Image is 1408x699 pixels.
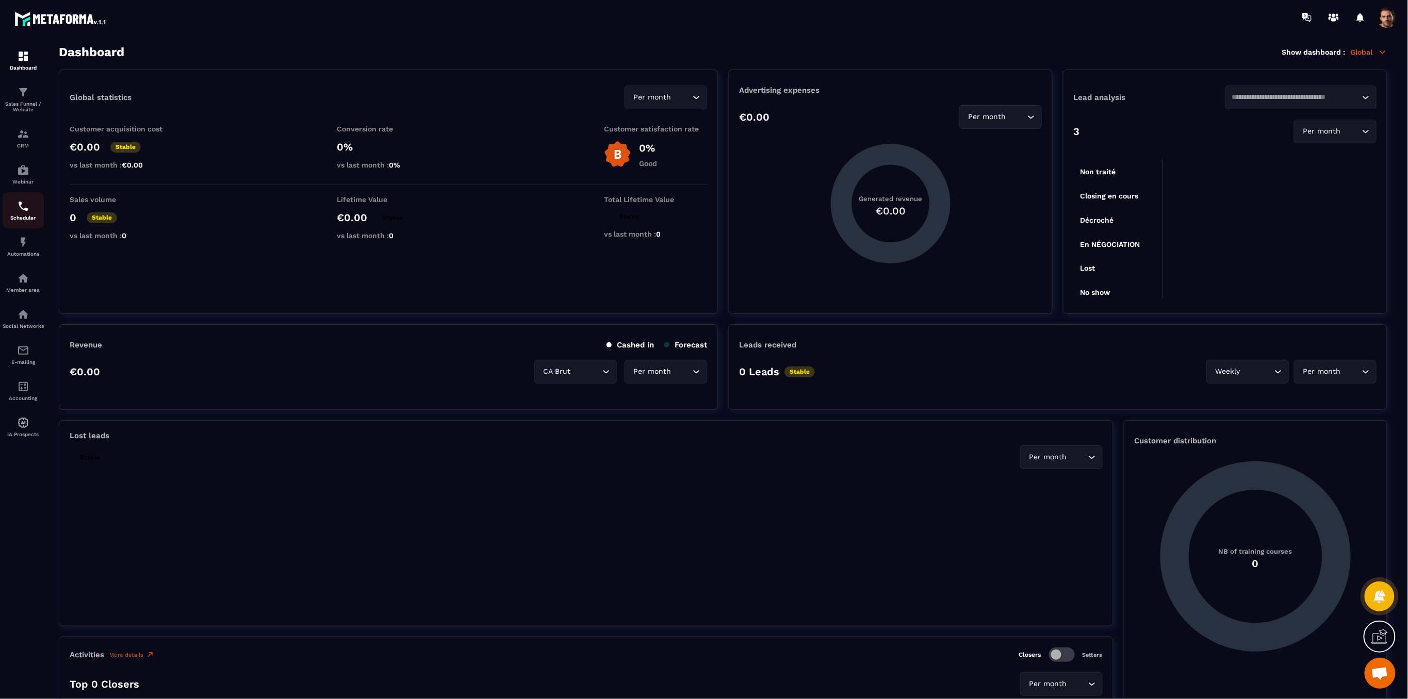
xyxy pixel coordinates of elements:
[607,340,654,349] p: Cashed in
[656,230,661,238] span: 0
[739,86,1042,95] p: Advertising expenses
[604,125,707,133] p: Customer satisfaction rate
[1343,366,1360,377] input: Search for option
[1019,651,1041,658] p: Closers
[3,337,44,373] a: emailemailE-mailing
[17,128,29,140] img: formation
[3,264,44,301] a: automationsautomationsMember area
[70,431,109,440] p: Lost leads
[739,111,770,123] p: €0.00
[87,212,117,223] p: Stable
[1294,120,1377,143] div: Search for option
[337,125,440,133] p: Conversion rate
[3,395,44,401] p: Accounting
[1351,47,1387,57] p: Global
[146,651,154,659] img: narrow-up-right-o.6b7c60e2.svg
[17,50,29,62] img: formation
[70,141,100,153] p: €0.00
[3,251,44,257] p: Automations
[3,120,44,156] a: formationformationCRM
[1232,92,1360,103] input: Search for option
[639,159,657,168] p: Good
[631,92,674,103] span: Per month
[1069,452,1086,463] input: Search for option
[1343,126,1360,137] input: Search for option
[14,9,107,28] img: logo
[337,211,367,224] p: €0.00
[1027,678,1069,690] span: Per month
[1301,126,1343,137] span: Per month
[70,231,173,240] p: vs last month :
[1365,658,1396,689] a: Mở cuộc trò chuyện
[1008,111,1025,123] input: Search for option
[70,93,132,102] p: Global statistics
[739,340,796,349] p: Leads received
[631,366,674,377] span: Per month
[337,161,440,169] p: vs last month :
[1301,366,1343,377] span: Per month
[1074,125,1080,138] p: 3
[604,141,631,168] img: b-badge-o.b3b20ee6.svg
[70,211,76,224] p: 0
[3,301,44,337] a: social-networksocial-networkSocial Networks
[3,192,44,228] a: schedulerschedulerScheduler
[389,161,400,169] span: 0%
[1069,678,1086,690] input: Search for option
[75,452,105,463] p: Stable
[1206,360,1289,384] div: Search for option
[70,365,100,378] p: €0.00
[122,161,143,169] span: €0.00
[17,380,29,393] img: accountant
[17,344,29,357] img: email
[1213,366,1242,377] span: Weekly
[1027,452,1069,463] span: Per month
[17,200,29,212] img: scheduler
[966,111,1008,123] span: Per month
[1074,93,1225,102] p: Lead analysis
[739,365,779,378] p: 0 Leads
[3,287,44,293] p: Member area
[625,86,707,109] div: Search for option
[625,360,707,384] div: Search for option
[1083,652,1103,658] p: Setters
[1080,192,1139,201] tspan: Closing en cours
[70,340,102,349] p: Revenue
[17,272,29,285] img: automations
[337,231,440,240] p: vs last month :
[3,359,44,365] p: E-mailing
[3,101,44,112] p: Sales Funnel / Website
[664,340,707,349] p: Forecast
[17,417,29,429] img: automations
[541,366,573,377] span: CA Brut
[17,164,29,176] img: automations
[17,236,29,248] img: automations
[1080,264,1095,273] tspan: Lost
[3,323,44,329] p: Social Networks
[3,373,44,409] a: accountantaccountantAccounting
[534,360,617,384] div: Search for option
[3,431,44,437] p: IA Prospects
[1225,86,1377,109] div: Search for option
[674,366,690,377] input: Search for option
[70,125,173,133] p: Customer acquisition cost
[1242,366,1272,377] input: Search for option
[604,195,707,204] p: Total Lifetime Value
[378,212,408,223] p: Stable
[1080,240,1140,248] tspan: En NÉGOCIATION
[1135,436,1377,445] p: Customer distribution
[1080,168,1116,176] tspan: Non traité
[3,228,44,264] a: automationsautomationsAutomations
[389,231,394,240] span: 0
[70,678,139,690] p: Top 0 Closers
[70,650,104,659] p: Activities
[17,86,29,98] img: formation
[3,179,44,185] p: Webinar
[1020,672,1103,696] div: Search for option
[3,215,44,221] p: Scheduler
[1294,360,1377,384] div: Search for option
[3,78,44,120] a: formationformationSales Funnel / Website
[573,366,600,377] input: Search for option
[614,211,645,222] p: Stable
[1020,445,1103,469] div: Search for option
[3,143,44,148] p: CRM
